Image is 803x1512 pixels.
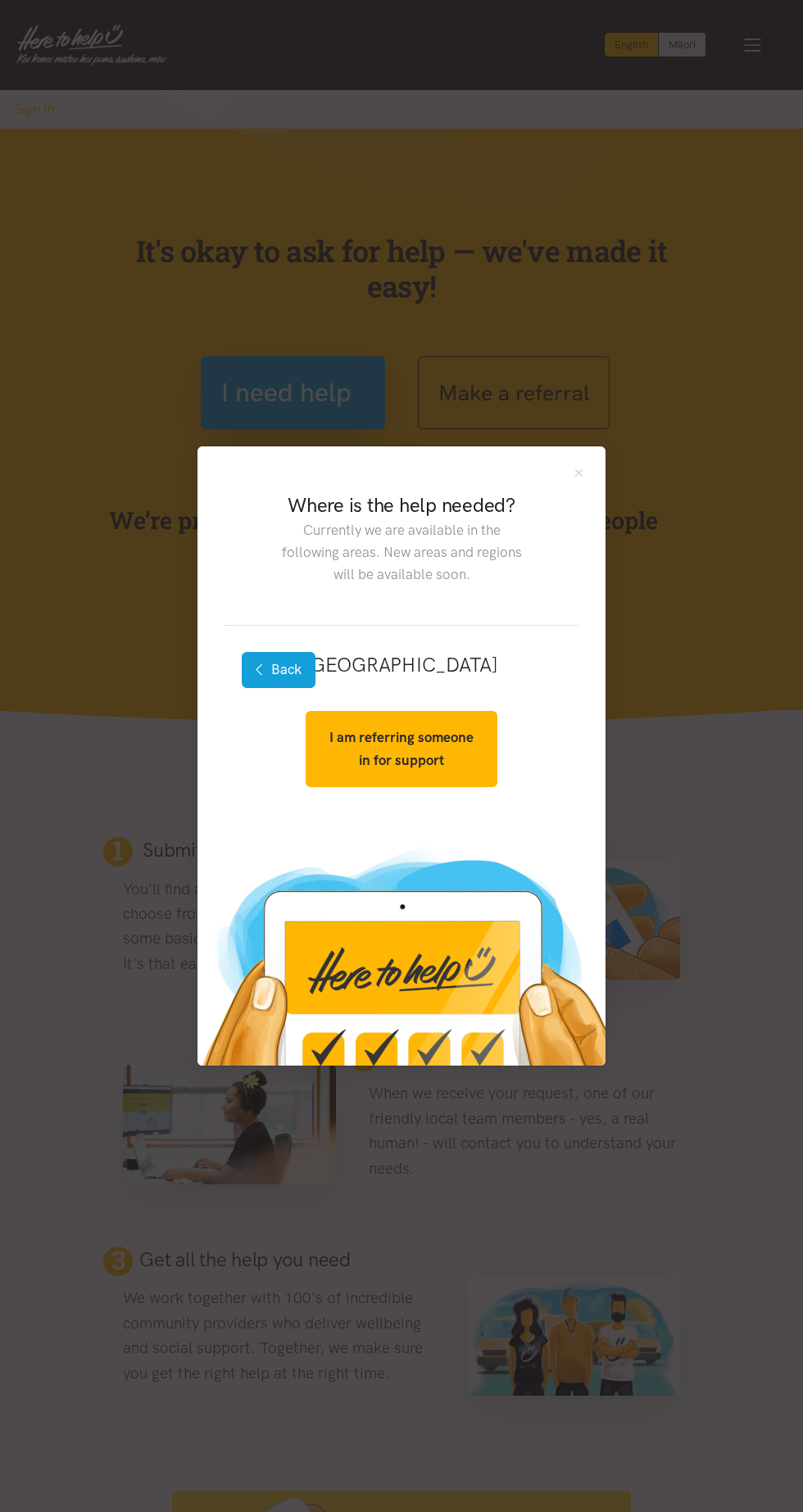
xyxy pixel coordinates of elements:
h2: [GEOGRAPHIC_DATA] [250,652,553,678]
button: Back [242,652,315,688]
p: Currently we are available in the following areas. New areas and regions will be available soon. [278,519,525,586]
h2: Where is the help needed? [278,492,525,518]
strong: I am referring someone in for support [329,729,474,767]
button: Close [572,466,586,480]
button: I am referring someone in for support [306,711,497,786]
